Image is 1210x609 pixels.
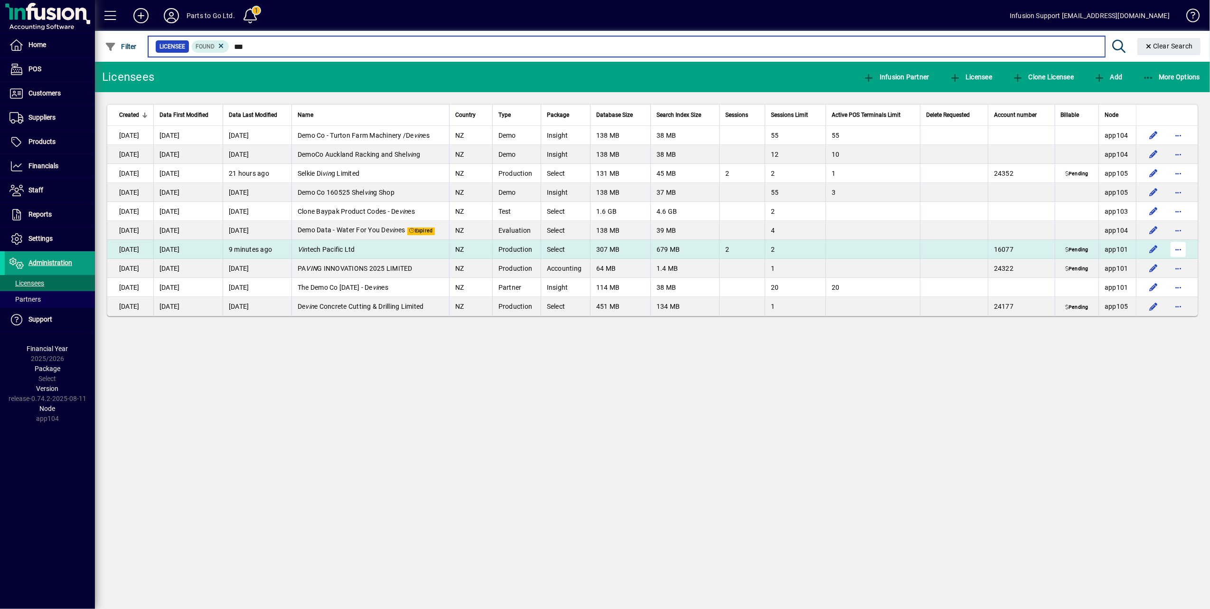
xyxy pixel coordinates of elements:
td: [DATE] [223,278,291,297]
td: [DATE] [153,278,223,297]
div: Account number [994,110,1049,120]
td: Select [541,297,590,316]
td: 2 [765,240,825,259]
td: Partner [492,278,541,297]
a: Home [5,33,95,57]
div: Country [455,110,487,120]
td: 138 MB [590,126,650,145]
td: 10 [825,145,920,164]
div: Licensees [102,69,154,85]
td: 39 MB [650,221,719,240]
span: De e Concrete Cutting & Drilling Limited [298,303,424,310]
span: Package [35,365,60,372]
td: Insight [541,145,590,164]
td: Select [541,221,590,240]
span: Created [119,110,139,120]
td: [DATE] [107,202,153,221]
span: Sessions [725,110,748,120]
span: Clone Baypak Product Codes - De es [298,208,415,215]
a: Staff [5,179,95,202]
button: Edit [1146,204,1161,219]
td: Select [541,202,590,221]
td: [DATE] [223,259,291,278]
a: Customers [5,82,95,105]
button: Profile [156,7,187,24]
span: Financials [28,162,58,170]
a: Settings [5,227,95,251]
span: More Options [1143,73,1201,81]
span: Financial Year [27,345,68,352]
span: Demo Co - Turton Farm Machinery /De es [298,132,430,139]
td: [DATE] [107,164,153,183]
button: Edit [1146,242,1161,257]
span: DemoCo Auckland Racking and Shel g [298,151,420,158]
button: Edit [1146,166,1161,181]
span: Home [28,41,46,48]
td: [DATE] [107,221,153,240]
span: Node [1105,110,1118,120]
span: app104.prod.infusionbusinesssoftware.com [1105,227,1128,234]
td: 20 [825,278,920,297]
span: Active POS Terminals Limit [832,110,900,120]
td: 24352 [988,164,1055,183]
td: Production [492,164,541,183]
span: Node [40,405,56,412]
div: Data First Modified [159,110,217,120]
td: 45 MB [650,164,719,183]
span: Package [547,110,569,120]
button: Edit [1146,147,1161,162]
td: NZ [449,126,492,145]
span: POS [28,65,41,73]
a: Partners [5,291,95,307]
td: 1.6 GB [590,202,650,221]
div: Search Index Size [657,110,713,120]
td: 114 MB [590,278,650,297]
td: [DATE] [223,126,291,145]
span: Expired [407,228,434,235]
em: vin [399,208,408,215]
td: 21 hours ago [223,164,291,183]
div: Created [119,110,148,120]
span: app101.prod.infusionbusinesssoftware.com [1105,265,1128,272]
button: Edit [1146,185,1161,200]
span: Products [28,138,56,145]
button: Clear [1137,38,1201,55]
td: 679 MB [650,240,719,259]
td: [DATE] [153,164,223,183]
td: 134 MB [650,297,719,316]
em: vin [407,151,416,158]
button: More options [1171,280,1186,295]
td: Insight [541,126,590,145]
span: Staff [28,186,43,194]
td: 138 MB [590,183,650,202]
div: Sessions Limit [771,110,820,120]
span: app104.prod.infusionbusinesssoftware.com [1105,132,1128,139]
td: [DATE] [153,126,223,145]
span: Reports [28,210,52,218]
button: More options [1171,147,1186,162]
td: Demo [492,183,541,202]
span: Filter [105,43,137,50]
button: Edit [1146,261,1161,276]
a: Products [5,130,95,154]
span: Administration [28,259,72,266]
td: [DATE] [153,145,223,164]
td: Production [492,297,541,316]
span: Delete Requested [926,110,970,120]
td: 1.4 MB [650,259,719,278]
td: 2 [719,164,765,183]
td: [DATE] [223,297,291,316]
div: Node [1105,110,1130,120]
td: [DATE] [107,259,153,278]
td: [DATE] [153,183,223,202]
span: PA G INNOVATIONS 2025 LIMITED [298,265,413,272]
span: app101.prod.infusionbusinesssoftware.com [1105,246,1128,253]
td: 2 [719,240,765,259]
td: Production [492,259,541,278]
div: Billable [1061,110,1093,120]
em: vin [306,303,315,310]
td: 138 MB [590,221,650,240]
td: NZ [449,164,492,183]
span: app101.prod.infusionbusinesssoftware.com [1105,284,1128,291]
button: Add [126,7,156,24]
